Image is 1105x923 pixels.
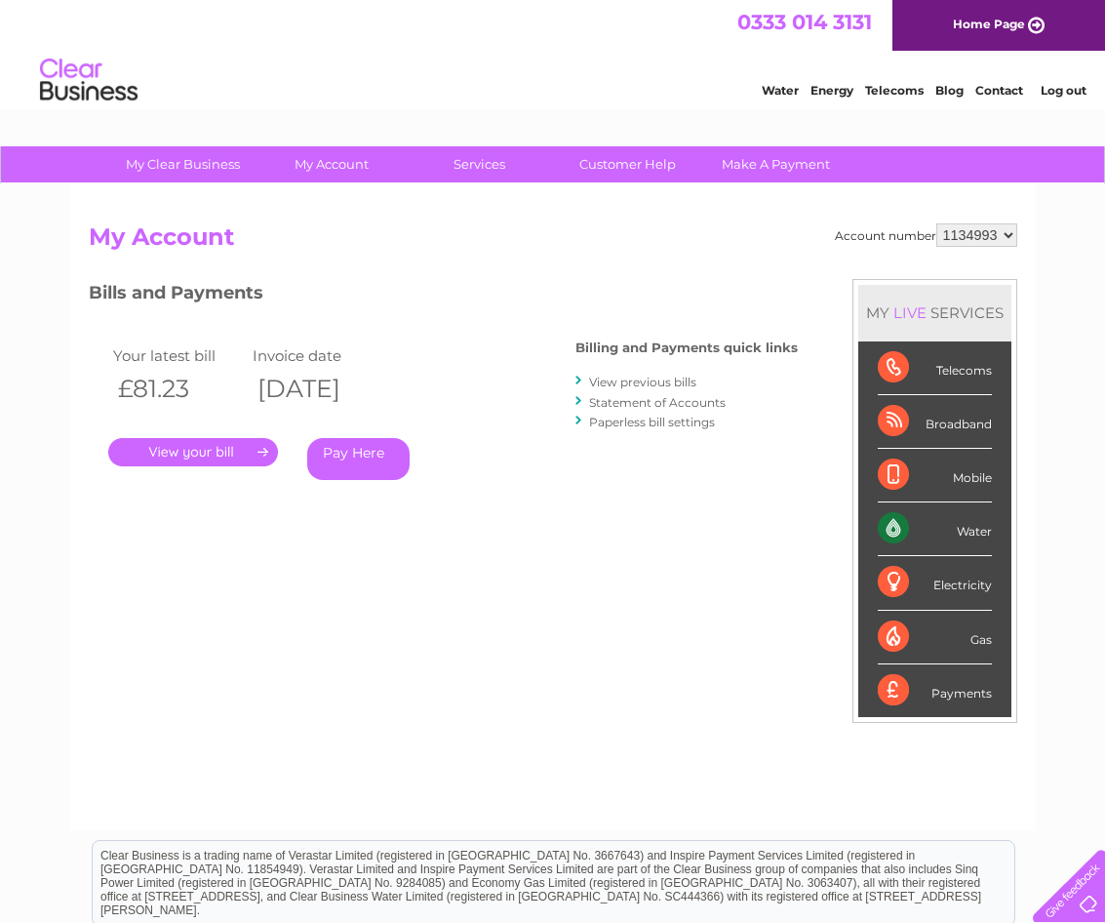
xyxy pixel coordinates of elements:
td: Your latest bill [108,342,249,369]
th: £81.23 [108,369,249,409]
div: Payments [878,664,992,717]
h4: Billing and Payments quick links [575,341,798,355]
a: Log out [1041,83,1086,98]
div: Telecoms [878,341,992,395]
h3: Bills and Payments [89,279,798,313]
a: Telecoms [865,83,924,98]
a: Statement of Accounts [589,395,726,410]
div: MY SERVICES [858,285,1011,341]
h2: My Account [89,223,1017,261]
div: Water [878,502,992,556]
a: View previous bills [589,375,696,389]
a: Make A Payment [695,146,856,182]
a: Contact [975,83,1023,98]
div: Account number [835,223,1017,247]
a: 0333 014 3131 [737,10,872,34]
th: [DATE] [248,369,388,409]
td: Invoice date [248,342,388,369]
a: Blog [935,83,964,98]
a: Services [399,146,560,182]
div: Mobile [878,449,992,502]
a: My Clear Business [102,146,263,182]
a: Energy [810,83,853,98]
a: Water [762,83,799,98]
a: . [108,438,278,466]
div: Gas [878,611,992,664]
a: Customer Help [547,146,708,182]
div: LIVE [889,303,930,322]
div: Broadband [878,395,992,449]
a: My Account [251,146,412,182]
div: Electricity [878,556,992,610]
a: Pay Here [307,438,410,480]
img: logo.png [39,51,138,110]
div: Clear Business is a trading name of Verastar Limited (registered in [GEOGRAPHIC_DATA] No. 3667643... [93,11,1014,95]
a: Paperless bill settings [589,415,715,429]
